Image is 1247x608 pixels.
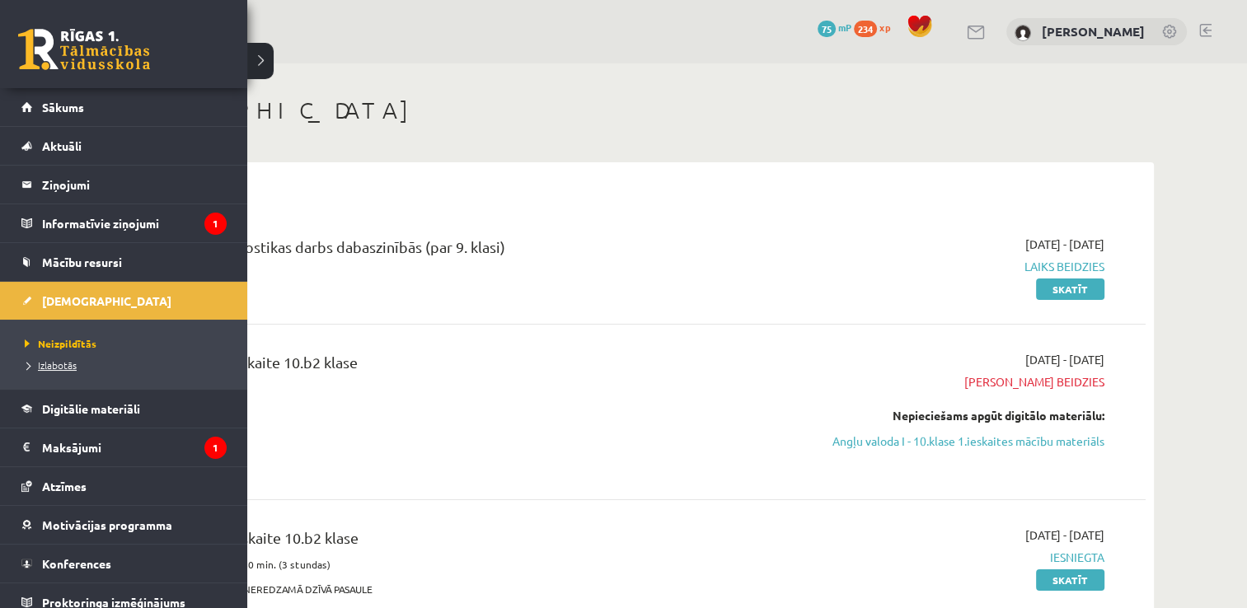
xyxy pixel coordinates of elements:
div: 10.b2 klases diagnostikas darbs dabaszinībās (par 9. klasi) [124,236,769,266]
a: 234 xp [854,21,898,34]
a: Maksājumi1 [21,428,227,466]
a: Ziņojumi [21,166,227,203]
p: Tēma: PASAULE AP MUMS. NEREDZAMĀ DZĪVĀ PASAULE [124,582,769,596]
span: Izlabotās [21,358,77,372]
i: 1 [204,213,227,235]
img: Toms Matlavs [1015,25,1031,41]
a: Motivācijas programma [21,506,227,544]
i: 1 [204,437,227,459]
legend: Ziņojumi [42,166,227,203]
a: [PERSON_NAME] [1042,23,1145,40]
span: Neizpildītās [21,337,96,350]
div: Angļu valoda 1. ieskaite 10.b2 klase [124,351,769,381]
a: Neizpildītās [21,336,231,351]
a: Sākums [21,88,227,126]
span: xp [879,21,890,34]
a: Skatīt [1036,278,1104,300]
div: Nepieciešams apgūt digitālo materiālu: [794,407,1104,424]
span: 234 [854,21,877,37]
legend: Maksājumi [42,428,227,466]
span: Aktuāli [42,138,82,153]
a: Atzīmes [21,467,227,505]
a: 75 mP [818,21,851,34]
span: Laiks beidzies [794,258,1104,275]
span: [DEMOGRAPHIC_DATA] [42,293,171,308]
span: Mācību resursi [42,255,122,269]
a: Mācību resursi [21,243,227,281]
a: [DEMOGRAPHIC_DATA] [21,282,227,320]
span: Motivācijas programma [42,517,172,532]
a: Konferences [21,545,227,582]
span: Konferences [42,556,111,571]
legend: Informatīvie ziņojumi [42,204,227,242]
span: [PERSON_NAME] beidzies [794,373,1104,391]
a: Aktuāli [21,127,227,165]
div: Dabaszinības 1. ieskaite 10.b2 klase [124,526,769,557]
span: [DATE] - [DATE] [1025,351,1104,368]
p: Ieskaites pildīšanas laiks 180 min. (3 stundas) [124,557,769,572]
span: mP [838,21,851,34]
a: Informatīvie ziņojumi1 [21,204,227,242]
a: Rīgas 1. Tālmācības vidusskola [18,29,150,70]
a: Angļu valoda I - 10.klase 1.ieskaites mācību materiāls [794,433,1104,450]
span: Atzīmes [42,479,87,493]
span: [DATE] - [DATE] [1025,236,1104,253]
a: Digitālie materiāli [21,390,227,428]
span: [DATE] - [DATE] [1025,526,1104,544]
span: Sākums [42,100,84,115]
span: 75 [818,21,836,37]
h1: [DEMOGRAPHIC_DATA] [99,96,1154,124]
span: Iesniegta [794,549,1104,566]
a: Izlabotās [21,358,231,372]
span: Digitālie materiāli [42,401,140,416]
a: Skatīt [1036,569,1104,591]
